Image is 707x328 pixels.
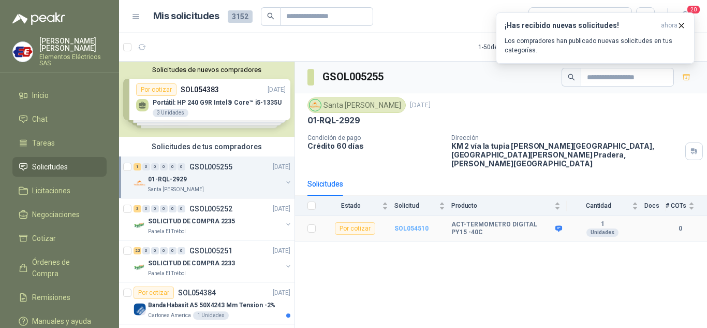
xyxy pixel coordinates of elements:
[496,12,695,64] button: ¡Has recibido nuevas solicitudes!ahora Los compradores han publicado nuevas solicitudes en tus ca...
[32,90,49,101] span: Inicio
[32,256,97,279] span: Órdenes de Compra
[666,196,707,216] th: # COTs
[567,196,644,216] th: Cantidad
[666,202,686,209] span: # COTs
[267,12,274,20] span: search
[142,205,150,212] div: 0
[32,161,68,173] span: Solicitudes
[535,11,557,22] div: Todas
[676,7,695,26] button: 20
[32,292,70,303] span: Remisiones
[12,229,107,248] a: Cotizar
[644,196,666,216] th: Docs
[134,287,174,299] div: Por cotizar
[169,247,176,254] div: 0
[451,141,681,168] p: KM 2 vía la tupia [PERSON_NAME][GEOGRAPHIC_DATA], [GEOGRAPHIC_DATA][PERSON_NAME] Pradera , [PERSO...
[151,205,159,212] div: 0
[148,186,204,194] p: Santa [PERSON_NAME]
[273,204,290,214] p: [DATE]
[307,97,406,113] div: Santa [PERSON_NAME]
[123,66,290,74] button: Solicitudes de nuevos compradores
[12,157,107,177] a: Solicitudes
[142,247,150,254] div: 0
[273,162,290,172] p: [DATE]
[134,161,292,194] a: 1 0 0 0 0 0 GSOL005255[DATE] Company Logo01-RQL-2929Santa [PERSON_NAME]
[32,233,56,244] span: Cotizar
[686,5,701,15] span: 20
[307,141,443,150] p: Crédito 60 días
[134,245,292,278] a: 22 0 0 0 0 0 GSOL005251[DATE] Company LogoSOLICITUD DE COMPRA 2233Panela El Trébol
[148,311,191,320] p: Cartones America
[148,175,187,184] p: 01-RQL-2929
[189,247,232,254] p: GSOL005251
[394,225,429,232] a: SOL054510
[586,229,618,237] div: Unidades
[134,219,146,232] img: Company Logo
[12,109,107,129] a: Chat
[12,85,107,105] a: Inicio
[169,205,176,212] div: 0
[134,247,141,254] div: 22
[307,178,343,190] div: Solicitudes
[134,177,146,190] img: Company Logo
[12,181,107,201] a: Licitaciones
[160,205,168,212] div: 0
[178,247,185,254] div: 0
[153,9,219,24] h1: Mis solicitudes
[12,12,65,25] img: Logo peakr
[193,311,229,320] div: 1 Unidades
[12,205,107,224] a: Negociaciones
[189,163,232,170] p: GSOL005255
[178,163,185,170] div: 0
[134,205,141,212] div: 3
[410,101,431,110] p: [DATE]
[148,217,235,226] p: SOLICITUD DE COMPRA 2235
[119,282,294,324] a: Por cotizarSOL054384[DATE] Company LogoBanda Habasit A5 50X4243 Mm Tension -2%Cartones America1 U...
[335,222,375,235] div: Por cotizar
[148,227,186,236] p: Panela El Trébol
[160,163,168,170] div: 0
[568,74,575,81] span: search
[567,202,630,209] span: Cantidad
[148,259,235,268] p: SOLICITUD DE COMPRA 2233
[32,209,80,220] span: Negociaciones
[451,134,681,141] p: Dirección
[178,205,185,212] div: 0
[12,133,107,153] a: Tareas
[451,196,567,216] th: Producto
[119,137,294,156] div: Solicitudes de tus compradores
[322,196,394,216] th: Estado
[151,247,159,254] div: 0
[322,69,385,85] h3: GSOL005255
[134,163,141,170] div: 1
[39,37,107,52] p: [PERSON_NAME] [PERSON_NAME]
[12,252,107,283] a: Órdenes de Compra
[307,134,443,141] p: Condición de pago
[567,220,638,229] b: 1
[160,247,168,254] div: 0
[273,246,290,256] p: [DATE]
[189,205,232,212] p: GSOL005252
[134,203,292,236] a: 3 0 0 0 0 0 GSOL005252[DATE] Company LogoSOLICITUD DE COMPRA 2235Panela El Trébol
[178,289,216,296] p: SOL054384
[394,202,437,209] span: Solicitud
[13,42,33,62] img: Company Logo
[32,316,91,327] span: Manuales y ayuda
[394,196,451,216] th: Solicitud
[39,54,107,66] p: Elementos Eléctricos SAS
[661,21,677,30] span: ahora
[134,303,146,316] img: Company Logo
[310,99,321,111] img: Company Logo
[169,163,176,170] div: 0
[666,224,695,234] b: 0
[151,163,159,170] div: 0
[142,163,150,170] div: 0
[505,21,657,30] h3: ¡Has recibido nuevas solicitudes!
[307,115,360,126] p: 01-RQL-2929
[119,62,294,137] div: Solicitudes de nuevos compradoresPor cotizarSOL054383[DATE] Portátil: HP 240 G9R Intel® Core™ i5-...
[478,39,542,55] div: 1 - 50 de 858
[505,36,686,55] p: Los compradores han publicado nuevas solicitudes en tus categorías.
[273,288,290,298] p: [DATE]
[322,202,380,209] span: Estado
